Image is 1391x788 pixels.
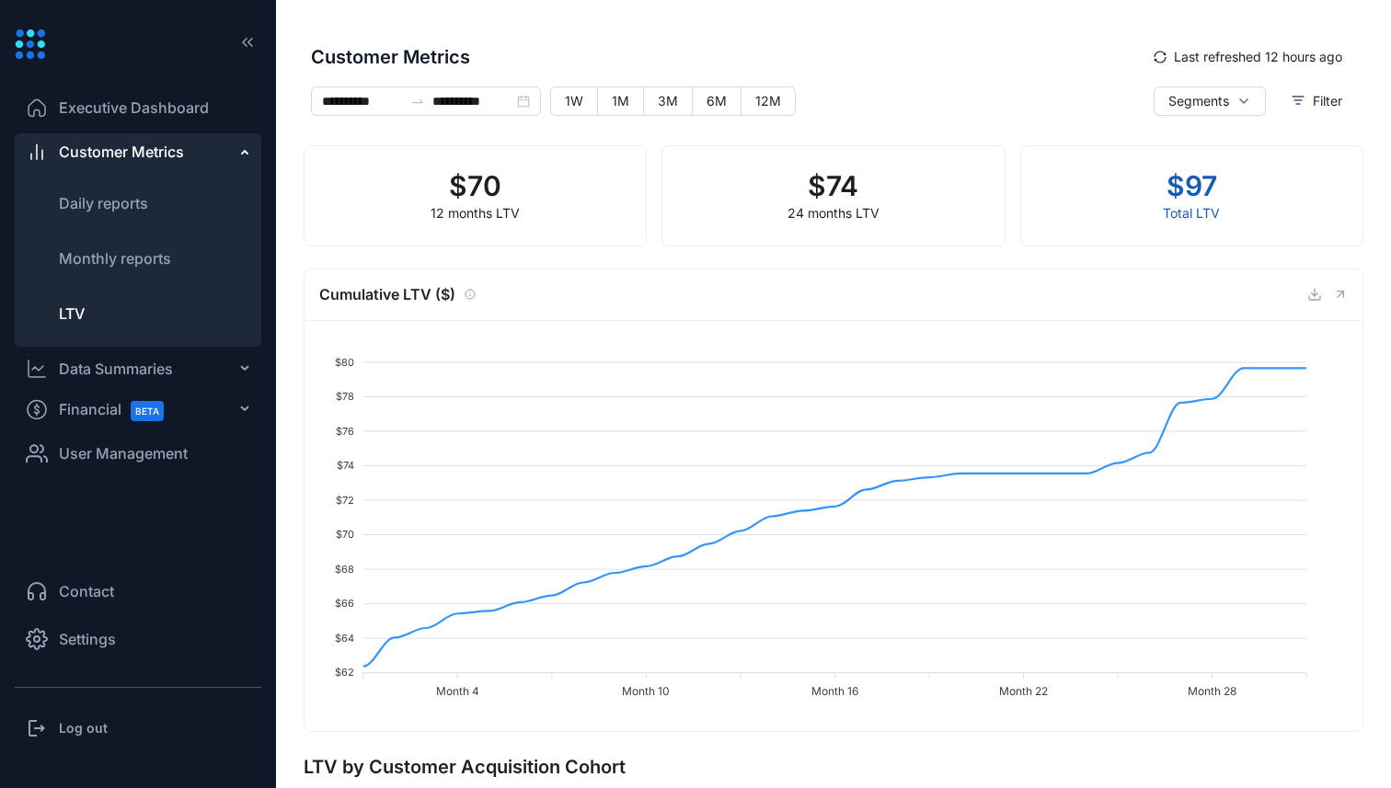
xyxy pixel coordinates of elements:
span: swap-right [410,94,425,108]
span: Filter [1313,91,1342,111]
tspan: $68 [335,563,354,576]
span: 24 months LTV [787,205,879,221]
span: BETA [131,401,164,421]
span: sync [1154,51,1167,63]
span: User Management [59,442,188,464]
span: Executive Dashboard [59,97,209,119]
span: LTV [59,304,85,323]
button: Segments [1154,86,1266,116]
h2: $ 70 [431,168,520,203]
button: Filter [1277,86,1356,116]
span: 1M [612,93,629,108]
h2: $ 74 [787,168,879,203]
tspan: Month 16 [811,684,858,698]
tspan: $70 [336,528,354,541]
h2: $ 97 [1163,168,1220,203]
span: Last refreshed 12 hours ago [1174,47,1342,67]
tspan: $62 [335,666,354,679]
span: 12M [755,93,781,108]
tspan: Month 10 [622,684,670,698]
tspan: Month 28 [1188,684,1236,698]
span: Total LTV [1163,205,1220,221]
span: to [410,94,425,108]
span: 1W [565,93,583,108]
tspan: $64 [335,632,354,645]
tspan: $78 [336,390,354,403]
span: Customer Metrics [59,141,184,163]
h4: LTV by Customer Acquisition Cohort [304,754,1363,780]
span: Settings [59,628,116,650]
tspan: $76 [336,425,354,438]
span: 3M [658,93,678,108]
tspan: Month 4 [436,684,479,698]
span: 12 months LTV [431,205,520,221]
tspan: $74 [337,459,354,472]
div: Data Summaries [59,358,173,380]
button: syncLast refreshed 12 hours ago [1140,42,1356,72]
span: Daily reports [59,194,148,212]
span: Customer Metrics [311,43,1140,71]
tspan: $66 [335,597,354,610]
tspan: $80 [335,356,354,369]
tspan: $72 [336,494,354,507]
tspan: Month 22 [999,684,1048,698]
h3: Log out [59,719,108,737]
span: Monthly reports [59,249,171,268]
span: Financial [59,389,180,430]
span: 6M [707,93,727,108]
span: Cumulative LTV ($) [319,283,455,306]
span: Segments [1168,91,1229,111]
span: Contact [59,580,114,602]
